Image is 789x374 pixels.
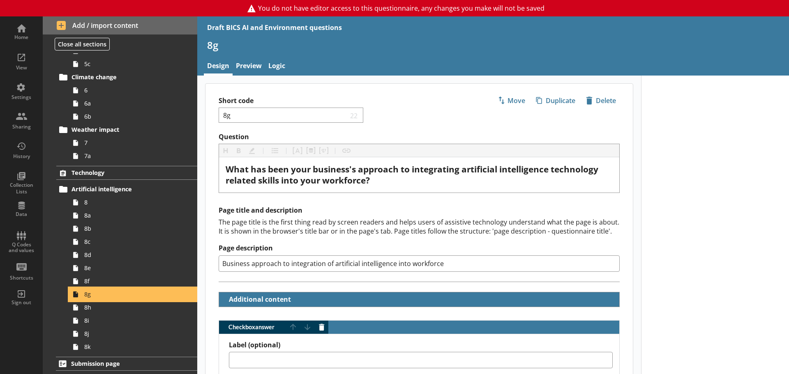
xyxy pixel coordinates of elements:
div: Data [7,211,36,218]
div: Sharing [7,124,36,130]
a: Submission page [56,357,197,371]
span: 6a [84,99,176,107]
button: Add / import content [43,16,197,34]
li: Artificial intelligence88a8b8c8d8e8f8g8h8i8j8k [60,183,197,353]
li: TechnologyArtificial intelligence88a8b8c8d8e8f8g8h8i8j8k [43,166,197,353]
label: Label (optional) [229,341,613,349]
div: Collection Lists [7,182,36,195]
span: 8h [84,303,176,311]
div: Q Codes and values [7,242,36,254]
a: 8d [69,248,197,262]
div: Home [7,34,36,41]
a: 8 [69,196,197,209]
h2: Page title and description [219,206,620,215]
span: 8j [84,330,176,337]
a: 6 [69,84,197,97]
button: Close all sections [55,38,110,50]
button: Move [494,94,529,108]
button: Additional content [222,292,293,307]
li: Weather impact77a [60,123,197,163]
span: 8d [84,251,176,259]
span: 6b [84,112,176,120]
span: 22 [348,111,360,119]
label: Short code [219,96,419,105]
a: 8g [69,288,197,301]
a: 8j [69,327,197,340]
a: Weather impact [56,123,197,136]
span: 8 [84,198,176,206]
div: History [7,153,36,160]
span: Duplicate [533,94,579,107]
a: 6b [69,110,197,123]
div: The page title is the first thing read by screen readers and helps users of assistive technology ... [219,218,620,236]
span: Submission page [71,360,173,367]
a: 8h [69,301,197,314]
span: Artificial intelligence [72,185,173,193]
div: Question [226,164,613,186]
label: Page description [219,244,620,252]
span: 6 [84,86,176,94]
button: Duplicate [532,94,579,108]
span: Checkbox answer [219,324,286,330]
span: What has been your business's approach to integrating artificial intelligence technology related ... [226,163,600,186]
span: 7a [84,152,176,160]
a: 8f [69,275,197,288]
a: 7 [69,136,197,149]
span: 8b [84,225,176,232]
a: Climate change [56,71,197,84]
span: 8i [84,317,176,324]
a: Preview [233,58,265,76]
a: Artificial intelligence [56,183,197,196]
a: 5c [69,57,197,71]
span: 8e [84,264,176,272]
span: Add / import content [57,21,184,30]
span: 8c [84,238,176,246]
a: 8e [69,262,197,275]
a: Technology [56,166,197,180]
a: 8a [69,209,197,222]
span: Move [494,94,528,107]
a: 6a [69,97,197,110]
a: Logic [265,58,288,76]
label: Question [219,133,620,141]
div: View [7,64,36,71]
span: Climate change [72,73,173,81]
span: 7 [84,139,176,147]
span: 8k [84,343,176,351]
h1: 8g [207,39,779,51]
span: 5c [84,60,176,68]
span: 8g [84,290,176,298]
span: Weather impact [72,126,173,133]
div: Sign out [7,299,36,306]
button: Delete answer [315,321,328,334]
div: Settings [7,94,36,101]
span: 8a [84,211,176,219]
a: Design [204,58,233,76]
a: 8i [69,314,197,327]
a: 7a [69,149,197,163]
a: 8c [69,235,197,248]
span: Delete [583,94,619,107]
span: Technology [72,169,173,177]
div: Draft BICS AI and Environment questions [207,23,342,32]
li: Climate change66a6b [60,71,197,123]
div: Shortcuts [7,275,36,281]
a: 8k [69,340,197,353]
span: 8f [84,277,176,285]
button: Delete [582,94,620,108]
a: 8b [69,222,197,235]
